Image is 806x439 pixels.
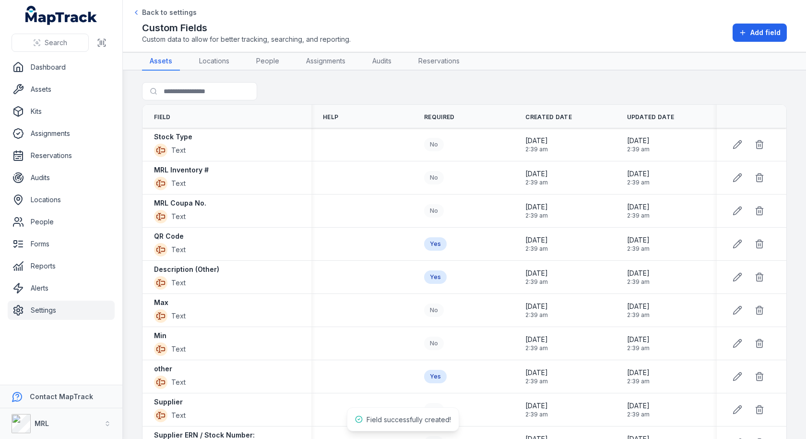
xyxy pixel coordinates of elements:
[627,268,650,278] span: [DATE]
[525,401,548,418] time: 15/09/2025, 2:39:03 am
[154,397,183,407] strong: Supplier
[154,364,172,374] strong: other
[627,202,650,212] span: [DATE]
[627,136,650,153] time: 15/09/2025, 2:39:03 am
[627,335,650,344] span: [DATE]
[424,337,444,350] div: No
[8,256,115,276] a: Reports
[525,169,548,186] time: 15/09/2025, 2:39:03 am
[298,52,353,71] a: Assignments
[627,311,650,319] span: 2:39 am
[525,302,548,311] span: [DATE]
[627,411,650,418] span: 2:39 am
[8,146,115,165] a: Reservations
[411,52,467,71] a: Reservations
[8,168,115,187] a: Audits
[525,302,548,319] time: 15/09/2025, 2:39:03 am
[8,58,115,77] a: Dashboard
[627,335,650,352] time: 15/09/2025, 2:39:03 am
[525,179,548,186] span: 2:39 am
[8,80,115,99] a: Assets
[132,8,197,17] a: Back to settings
[627,245,650,253] span: 2:39 am
[525,202,548,219] time: 15/09/2025, 2:39:03 am
[171,212,186,221] span: Text
[367,415,451,424] span: Field successfully created!
[30,392,93,401] strong: Contact MapTrack
[525,245,548,253] span: 2:39 am
[627,268,650,286] time: 15/09/2025, 2:39:03 am
[45,38,67,48] span: Search
[627,278,650,286] span: 2:39 am
[525,335,548,352] time: 15/09/2025, 2:39:03 am
[171,245,186,255] span: Text
[8,102,115,121] a: Kits
[627,368,650,385] time: 15/09/2025, 2:39:03 am
[12,34,89,52] button: Search
[525,169,548,179] span: [DATE]
[8,212,115,232] a: People
[525,235,548,245] span: [DATE]
[171,179,186,188] span: Text
[525,368,548,385] time: 15/09/2025, 2:39:03 am
[627,136,650,146] span: [DATE]
[525,401,548,411] span: [DATE]
[154,265,219,274] strong: Description (Other)
[154,132,192,142] strong: Stock Type
[525,368,548,378] span: [DATE]
[627,302,650,319] time: 15/09/2025, 2:39:03 am
[142,35,351,44] span: Custom data to allow for better tracking, searching, and reporting.
[627,179,650,186] span: 2:39 am
[627,169,650,186] time: 15/09/2025, 2:39:03 am
[525,378,548,385] span: 2:39 am
[627,401,650,418] time: 15/09/2025, 2:39:03 am
[424,270,447,284] div: Yes
[627,169,650,179] span: [DATE]
[323,113,338,121] span: Help
[627,212,650,219] span: 2:39 am
[424,113,454,121] span: Required
[627,235,650,253] time: 15/09/2025, 2:39:03 am
[154,113,171,121] span: Field
[424,403,444,416] div: No
[424,370,447,383] div: Yes
[627,202,650,219] time: 15/09/2025, 2:39:03 am
[525,235,548,253] time: 15/09/2025, 2:39:03 am
[525,411,548,418] span: 2:39 am
[25,6,97,25] a: MapTrack
[154,232,184,241] strong: QR Code
[35,419,49,427] strong: MRL
[171,344,186,354] span: Text
[627,146,650,153] span: 2:39 am
[171,311,186,321] span: Text
[525,268,548,286] time: 15/09/2025, 2:39:03 am
[8,234,115,254] a: Forms
[525,268,548,278] span: [DATE]
[627,368,650,378] span: [DATE]
[627,235,650,245] span: [DATE]
[525,136,548,146] span: [DATE]
[525,311,548,319] span: 2:39 am
[142,21,351,35] h2: Custom Fields
[627,113,675,121] span: Updated Date
[424,171,444,184] div: No
[627,344,650,352] span: 2:39 am
[8,190,115,209] a: Locations
[8,124,115,143] a: Assignments
[171,278,186,288] span: Text
[171,411,186,420] span: Text
[627,401,650,411] span: [DATE]
[525,278,548,286] span: 2:39 am
[154,298,168,307] strong: Max
[424,304,444,317] div: No
[525,136,548,153] time: 15/09/2025, 2:39:03 am
[171,146,186,155] span: Text
[424,237,447,251] div: Yes
[525,146,548,153] span: 2:39 am
[424,204,444,218] div: No
[8,301,115,320] a: Settings
[424,138,444,151] div: No
[142,8,197,17] span: Back to settings
[365,52,399,71] a: Audits
[627,302,650,311] span: [DATE]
